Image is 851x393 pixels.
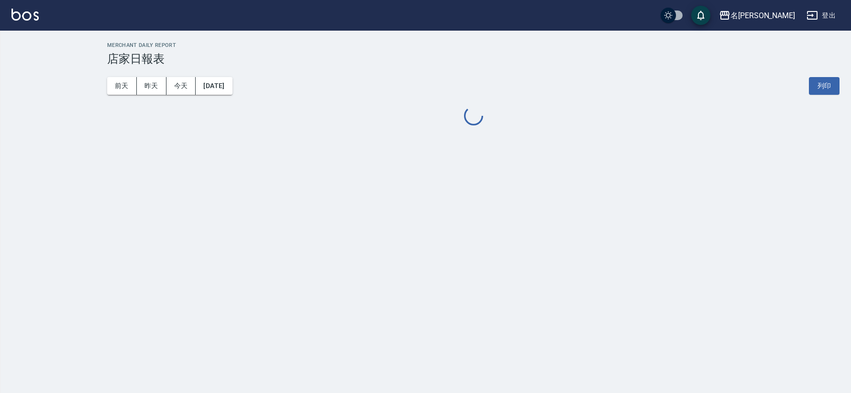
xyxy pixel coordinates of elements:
button: 名[PERSON_NAME] [715,6,799,25]
button: 列印 [809,77,840,95]
div: 名[PERSON_NAME] [730,10,795,22]
button: 今天 [166,77,196,95]
h3: 店家日報表 [107,52,840,66]
img: Logo [11,9,39,21]
button: 登出 [803,7,840,24]
button: 昨天 [137,77,166,95]
button: 前天 [107,77,137,95]
h2: Merchant Daily Report [107,42,840,48]
button: [DATE] [196,77,232,95]
button: save [691,6,710,25]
